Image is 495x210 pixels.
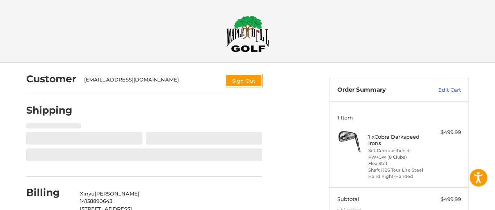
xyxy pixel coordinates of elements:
h3: 1 Item [337,114,461,121]
h2: Customer [26,73,76,85]
h2: Billing [26,186,72,199]
h3: Order Summary [337,86,421,94]
li: Shaft KBS Tour Lite Steel [368,167,428,174]
span: 14158890643 [80,198,112,204]
h2: Shipping [26,104,72,116]
span: [PERSON_NAME] [95,190,139,197]
img: Maple Hill Golf [226,15,269,52]
div: [EMAIL_ADDRESS][DOMAIN_NAME] [84,76,218,87]
span: Xinyu [80,190,95,197]
a: Edit Cart [421,86,461,94]
li: Set Composition 4-PW+GW (8 Clubs) [368,147,428,160]
div: $499.99 [430,129,461,136]
h4: 1 x Cobra Darkspeed Irons [368,134,428,147]
li: Hand Right-Handed [368,173,428,180]
button: Sign Out [225,74,262,87]
li: Flex Stiff [368,160,428,167]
